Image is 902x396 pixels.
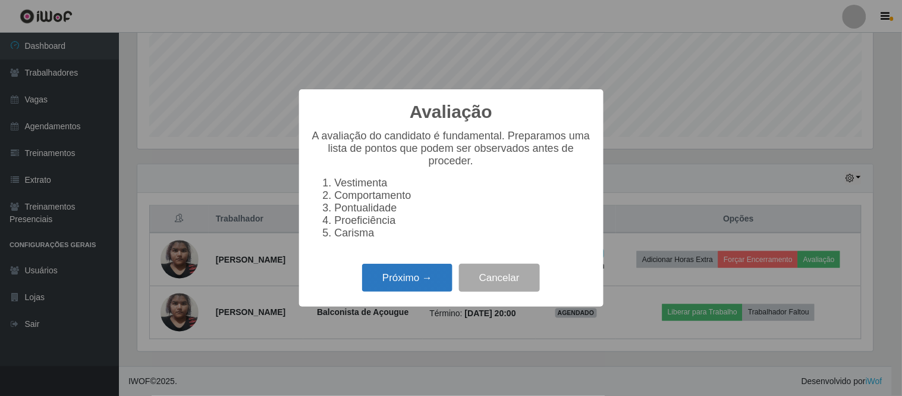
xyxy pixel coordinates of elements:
[335,214,592,227] li: Proeficiência
[335,177,592,189] li: Vestimenta
[335,189,592,202] li: Comportamento
[459,264,540,292] button: Cancelar
[362,264,452,292] button: Próximo →
[335,202,592,214] li: Pontualidade
[410,101,492,123] h2: Avaliação
[311,130,592,167] p: A avaliação do candidato é fundamental. Preparamos uma lista de pontos que podem ser observados a...
[335,227,592,239] li: Carisma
